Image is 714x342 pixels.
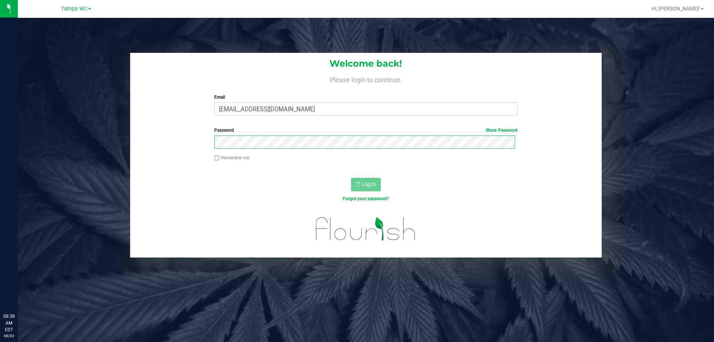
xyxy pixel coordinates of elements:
[214,128,234,133] span: Password
[214,94,517,100] label: Email
[3,313,15,333] p: 08:38 AM EDT
[214,154,249,161] label: Remember me
[652,6,700,12] span: Hi, [PERSON_NAME]!
[307,210,425,248] img: flourish_logo.svg
[130,59,602,68] h1: Welcome back!
[351,178,381,191] button: Log In
[130,74,602,83] h4: Please login to continue.
[343,196,389,201] a: Forgot your password?
[61,6,87,12] span: Tampa WC
[3,333,15,339] p: 08/20
[362,181,376,187] span: Log In
[486,128,518,133] a: Show Password
[214,156,219,161] input: Remember me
